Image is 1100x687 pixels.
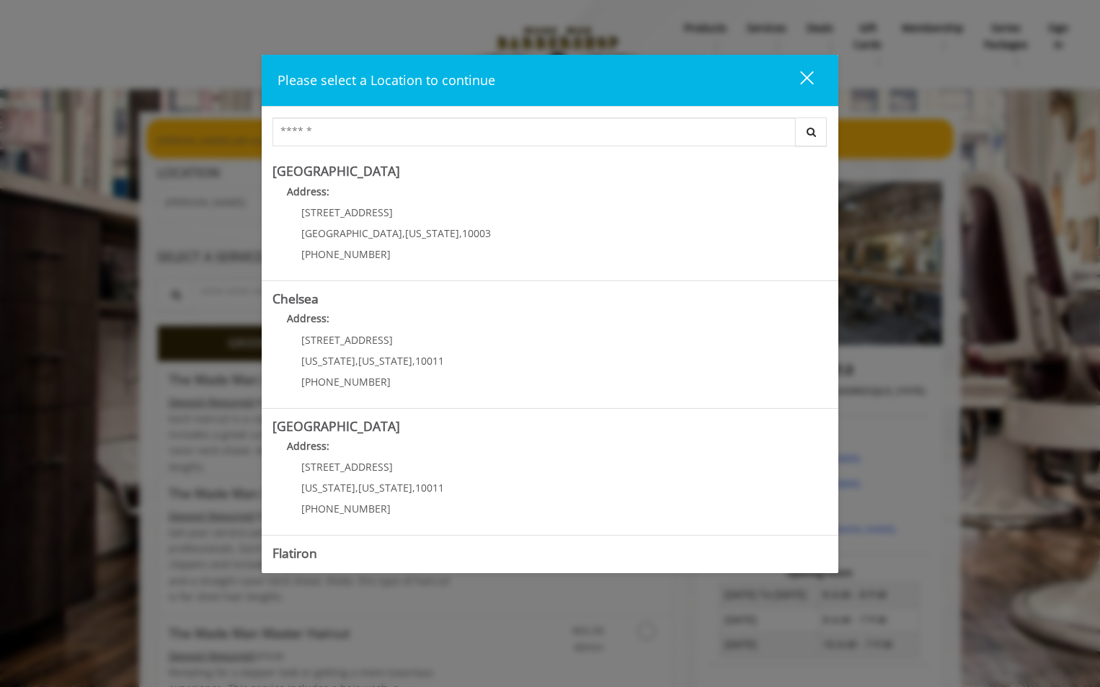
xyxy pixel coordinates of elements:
[287,439,329,453] b: Address:
[278,71,495,89] span: Please select a Location to continue
[301,460,393,474] span: [STREET_ADDRESS]
[773,66,822,95] button: close dialog
[355,354,358,368] span: ,
[301,205,393,219] span: [STREET_ADDRESS]
[355,481,358,495] span: ,
[402,226,405,240] span: ,
[301,354,355,368] span: [US_STATE]
[301,247,391,261] span: [PHONE_NUMBER]
[272,417,400,435] b: [GEOGRAPHIC_DATA]
[462,226,491,240] span: 10003
[405,226,459,240] span: [US_STATE]
[459,226,462,240] span: ,
[415,354,444,368] span: 10011
[415,481,444,495] span: 10011
[301,481,355,495] span: [US_STATE]
[803,127,820,137] i: Search button
[301,375,391,389] span: [PHONE_NUMBER]
[272,544,317,562] b: Flatiron
[784,70,812,92] div: close dialog
[301,226,402,240] span: [GEOGRAPHIC_DATA]
[412,481,415,495] span: ,
[301,502,391,515] span: [PHONE_NUMBER]
[358,354,412,368] span: [US_STATE]
[272,290,319,307] b: Chelsea
[272,118,828,154] div: Center Select
[272,162,400,179] b: [GEOGRAPHIC_DATA]
[358,481,412,495] span: [US_STATE]
[287,185,329,198] b: Address:
[287,311,329,325] b: Address:
[272,118,796,146] input: Search Center
[301,333,393,347] span: [STREET_ADDRESS]
[412,354,415,368] span: ,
